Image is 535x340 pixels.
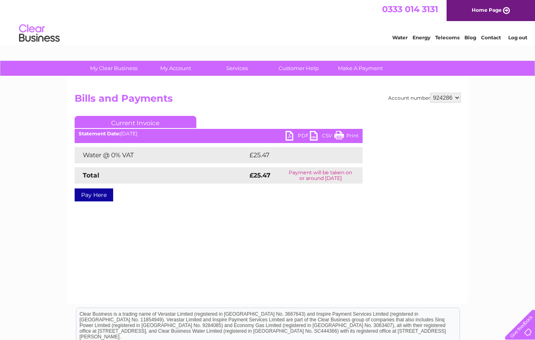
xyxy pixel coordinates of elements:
[75,131,363,137] div: [DATE]
[142,61,209,76] a: My Account
[388,93,461,103] div: Account number
[19,21,60,46] img: logo.png
[247,147,346,163] td: £25.47
[464,34,476,41] a: Blog
[265,61,332,76] a: Customer Help
[508,34,527,41] a: Log out
[481,34,501,41] a: Contact
[392,34,408,41] a: Water
[80,61,147,76] a: My Clear Business
[413,34,430,41] a: Energy
[75,116,196,128] a: Current Invoice
[327,61,394,76] a: Make A Payment
[382,4,438,14] a: 0333 014 3131
[204,61,271,76] a: Services
[286,131,310,143] a: PDF
[279,167,363,184] td: Payment will be taken on or around [DATE]
[76,4,460,39] div: Clear Business is a trading name of Verastar Limited (registered in [GEOGRAPHIC_DATA] No. 3667643...
[249,171,271,179] strong: £25.47
[310,131,334,143] a: CSV
[79,130,120,137] b: Statement Date:
[75,93,461,108] h2: Bills and Payments
[75,147,247,163] td: Water @ 0% VAT
[75,188,113,201] a: Pay Here
[83,171,99,179] strong: Total
[334,131,359,143] a: Print
[435,34,460,41] a: Telecoms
